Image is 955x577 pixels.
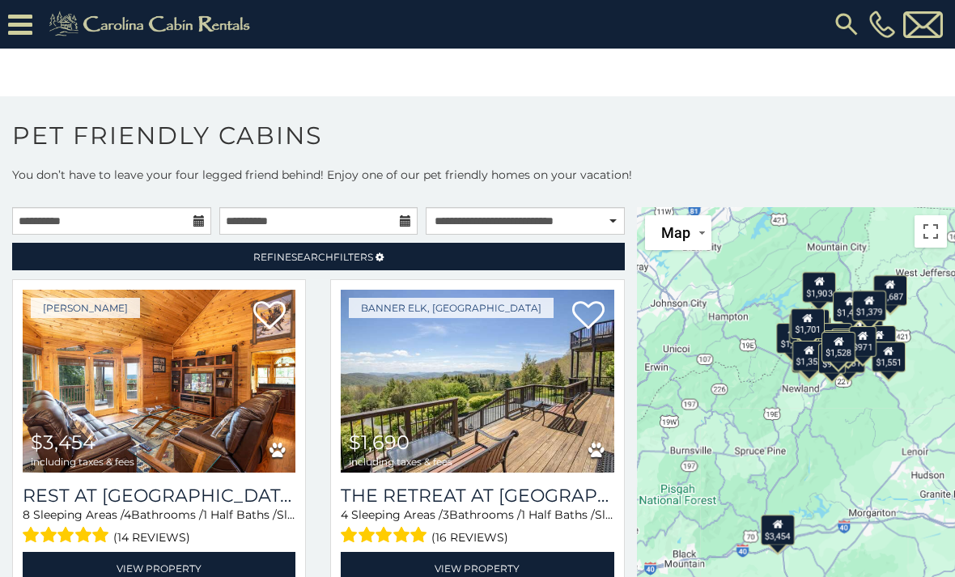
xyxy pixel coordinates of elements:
a: Add to favorites [253,299,286,333]
div: $1,528 [821,331,855,362]
a: RefineSearchFilters [12,243,625,270]
span: (14 reviews) [113,527,190,548]
div: $1,385 [831,329,865,359]
div: $1,687 [873,274,907,305]
h3: The Retreat at Mountain Meadows [341,485,613,507]
div: $1,262 [818,323,852,354]
div: $1,497 [776,322,810,353]
div: $1,412 [834,291,868,322]
span: Search [291,251,333,263]
div: $3,454 [761,514,795,545]
div: $1,352 [792,340,826,371]
div: $2,531 [831,342,865,372]
h3: Rest at Mountain Crest [23,485,295,507]
button: Change map style [645,215,711,250]
span: 8 [23,507,30,522]
div: $1,356 [824,330,858,361]
span: 1 Half Baths / [203,507,277,522]
div: $1,903 [803,271,837,302]
a: The Retreat at Mountain Meadows $1,690 including taxes & fees [341,290,613,473]
div: Sleeping Areas / Bathrooms / Sleeps: [23,507,295,548]
a: Add to favorites [572,299,605,333]
div: $1,701 [792,308,826,338]
div: $973 [818,342,846,373]
a: [PERSON_NAME] [31,298,140,318]
span: including taxes & fees [31,456,134,467]
span: Refine Filters [253,251,373,263]
div: Sleeping Areas / Bathrooms / Sleeps: [341,507,613,548]
span: including taxes & fees [349,456,452,467]
span: 4 [124,507,131,522]
a: [PHONE_NUMBER] [865,11,899,38]
img: Rest at Mountain Crest [23,290,295,473]
span: 3 [443,507,449,522]
div: $1,637 [796,308,830,339]
div: $1,184 [789,313,823,344]
button: Toggle fullscreen view [915,215,947,248]
span: 4 [341,507,348,522]
span: $3,454 [31,431,95,454]
span: 1 Half Baths / [521,507,595,522]
span: Map [661,224,690,241]
img: The Retreat at Mountain Meadows [341,290,613,473]
div: $1,429 [863,325,897,355]
img: Khaki-logo.png [40,8,264,40]
a: The Retreat at [GEOGRAPHIC_DATA][PERSON_NAME] [341,485,613,507]
span: (16 reviews) [431,527,508,548]
a: Rest at Mountain Crest $3,454 including taxes & fees [23,290,295,473]
a: Rest at [GEOGRAPHIC_DATA] [23,485,295,507]
a: Banner Elk, [GEOGRAPHIC_DATA] [349,298,554,318]
span: $1,690 [349,431,410,454]
div: $1,379 [852,290,886,320]
div: $1,690 [792,342,826,373]
div: $1,551 [872,342,906,372]
img: search-regular.svg [832,10,861,39]
div: $971 [849,326,876,357]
